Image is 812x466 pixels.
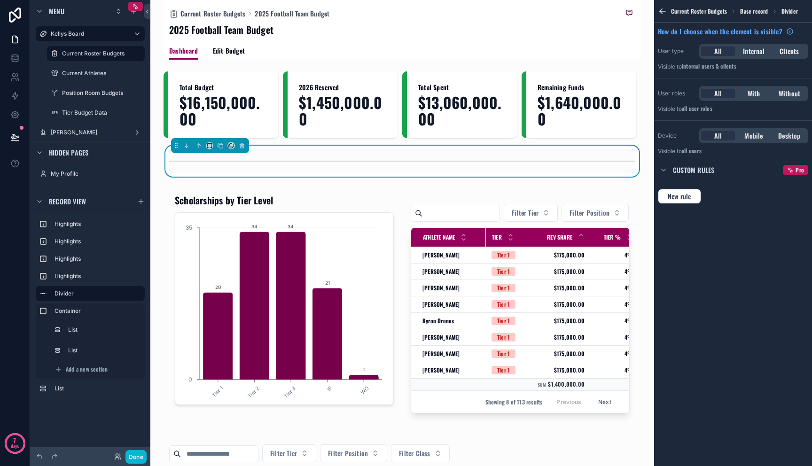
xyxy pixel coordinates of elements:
a: How do I choose when the element is visible? [658,27,794,36]
a: Position Room Budgets [47,85,145,101]
button: Done [125,450,147,464]
p: days [11,440,19,453]
a: My Profile [36,166,145,181]
label: [PERSON_NAME] [51,129,130,136]
a: [PERSON_NAME] [36,125,145,140]
label: Kellys Board [51,30,126,38]
label: My Profile [51,170,143,178]
p: 7 [13,436,16,445]
span: Internal [743,47,765,56]
span: Showing 8 of 113 results [485,398,543,406]
div: scrollable content [30,212,150,399]
span: Add a new section [66,365,108,373]
a: Current Roster Budgets [47,46,145,61]
span: Tier % [604,233,621,241]
a: Tier Budget Data [47,105,145,120]
span: Current Roster Budgets [671,8,727,15]
span: Hidden pages [49,148,88,157]
label: User type [658,47,695,55]
label: Highlights [55,255,141,263]
span: Clients [780,47,799,56]
span: $1,400,000.00 [548,380,585,388]
label: Container [55,307,141,315]
span: Desktop [778,131,800,140]
label: Highlights [55,238,141,245]
span: All user roles [682,104,712,112]
p: Visible to [658,147,808,155]
span: Record view [49,197,86,206]
span: Dashboard [169,46,198,55]
a: Current Roster Budgets [169,9,245,18]
label: User roles [658,90,695,97]
span: Without [779,89,800,98]
span: Rev Share [547,233,572,241]
span: Custom rules [673,165,714,175]
a: Dashboard [169,42,198,60]
label: Tier Budget Data [62,109,143,116]
span: Athlete Name [423,233,455,241]
span: all users [682,147,702,155]
a: Current Athletes [47,66,145,81]
label: List [68,347,139,354]
span: Tier [492,233,502,241]
span: Menu [49,7,64,16]
label: Current Roster Budgets [62,50,139,57]
label: Divider [55,290,137,297]
span: With [748,89,760,98]
span: Edit Budget [213,46,245,55]
span: All [714,47,722,56]
button: Next [592,395,618,409]
a: Kellys Board [36,26,145,41]
span: New rule [664,192,695,201]
label: Highlights [55,220,141,228]
span: Mobile [744,131,763,140]
label: List [68,326,139,334]
label: Highlights [55,272,141,280]
span: How do I choose when the element is visible? [658,27,782,36]
span: Internal users & clients [682,62,736,70]
a: 2025 Football Team Budget [255,9,329,18]
label: Current Athletes [62,70,143,77]
button: New rule [658,189,701,204]
span: All [714,89,722,98]
span: All [714,131,722,140]
span: Divider [781,8,798,15]
span: Current Roster Budgets [180,9,245,18]
label: Position Room Budgets [62,89,143,97]
a: Edit Budget [213,42,245,61]
span: Base record [740,8,768,15]
label: Device [658,132,695,140]
p: Visible to [658,105,808,113]
span: Pro [796,166,804,174]
small: Sum [538,381,547,388]
label: List [55,385,141,392]
p: Visible to [658,62,808,70]
h1: 2025 Football Team Budget [169,23,273,36]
